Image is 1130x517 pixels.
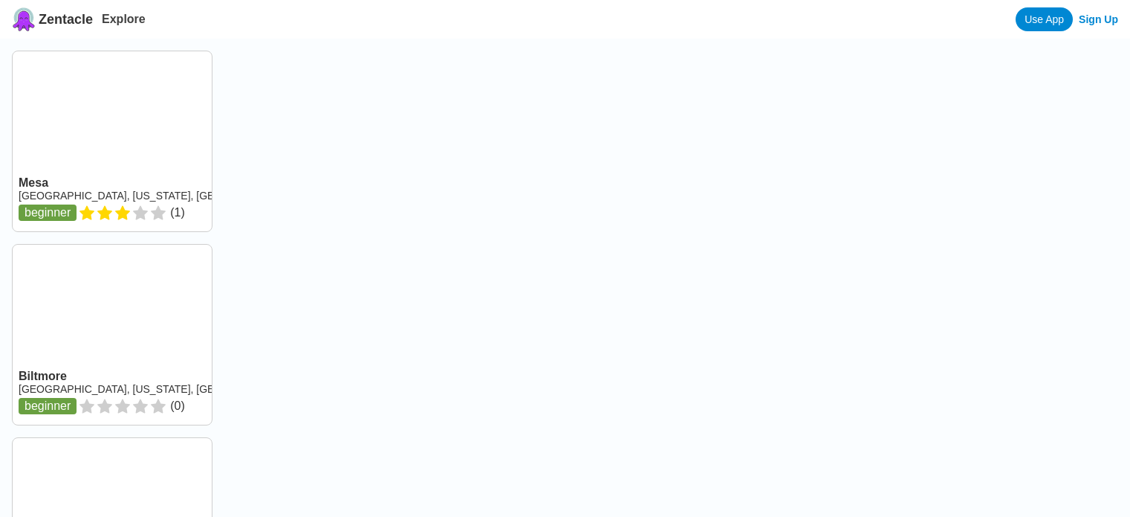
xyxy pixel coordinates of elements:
[39,12,93,28] span: Zentacle
[12,7,36,31] img: Zentacle logo
[102,13,146,25] a: Explore
[1079,13,1118,25] a: Sign Up
[12,7,93,31] a: Zentacle logoZentacle
[1016,7,1073,31] a: Use App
